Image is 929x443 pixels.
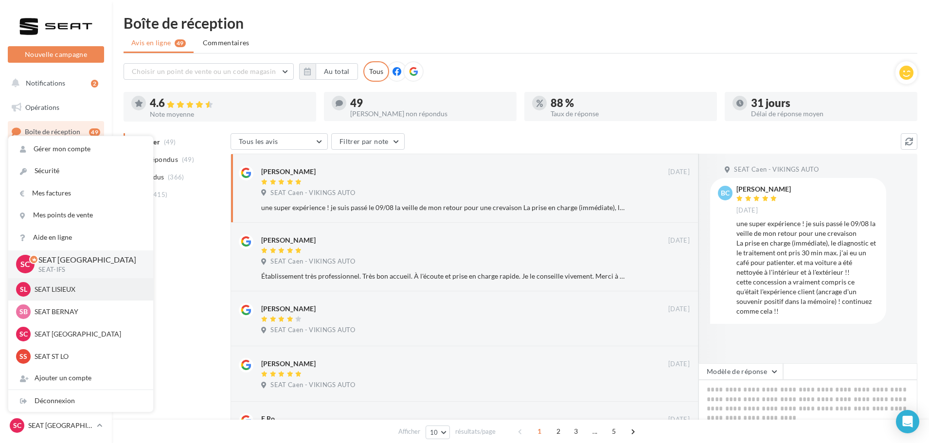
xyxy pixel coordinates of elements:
[734,165,819,174] span: SEAT Caen - VIKINGS AUTO
[6,146,106,167] a: Visibilité en ligne
[299,63,358,80] button: Au total
[19,307,28,317] span: SB
[721,188,730,198] span: bc
[270,381,355,390] span: SEAT Caen - VIKINGS AUTO
[6,171,106,191] a: Campagnes
[6,73,102,93] button: Notifications 2
[25,103,59,111] span: Opérations
[6,97,106,118] a: Opérations
[261,235,316,245] div: [PERSON_NAME]
[151,191,168,198] span: (415)
[331,133,405,150] button: Filtrer par note
[455,427,496,436] span: résultats/page
[6,121,106,142] a: Boîte de réception49
[8,160,153,182] a: Sécurité
[13,421,21,430] span: SC
[150,98,308,109] div: 4.6
[6,219,106,239] a: Médiathèque
[751,110,910,117] div: Délai de réponse moyen
[168,173,184,181] span: (366)
[551,98,709,108] div: 88 %
[261,304,316,314] div: [PERSON_NAME]
[668,360,690,369] span: [DATE]
[203,38,250,48] span: Commentaires
[270,257,355,266] span: SEAT Caen - VIKINGS AUTO
[231,133,328,150] button: Tous les avis
[551,110,709,117] div: Taux de réponse
[668,168,690,177] span: [DATE]
[430,428,438,436] span: 10
[261,167,316,177] div: [PERSON_NAME]
[316,63,358,80] button: Au total
[35,329,142,339] p: SEAT [GEOGRAPHIC_DATA]
[606,424,622,439] span: 5
[239,137,278,145] span: Tous les avis
[426,425,450,439] button: 10
[132,67,276,75] span: Choisir un point de vente ou un code magasin
[6,267,106,296] a: PLV et print personnalisable
[532,424,547,439] span: 1
[8,138,153,160] a: Gérer mon compte
[736,219,878,316] div: une super expérience ! je suis passé le 09/08 la veille de mon retour pour une crevaison La prise...
[124,16,917,30] div: Boîte de réception
[20,284,27,294] span: SL
[736,186,791,193] div: [PERSON_NAME]
[8,367,153,389] div: Ajouter un compte
[20,259,30,270] span: SC
[6,243,106,264] a: Calendrier
[261,203,626,213] div: une super expérience ! je suis passé le 09/08 la veille de mon retour pour une crevaison La prise...
[551,424,566,439] span: 2
[133,155,178,164] span: Non répondus
[26,79,65,87] span: Notifications
[261,359,316,369] div: [PERSON_NAME]
[8,46,104,63] button: Nouvelle campagne
[350,98,509,108] div: 49
[398,427,420,436] span: Afficher
[668,236,690,245] span: [DATE]
[8,204,153,226] a: Mes points de vente
[587,424,603,439] span: ...
[35,284,142,294] p: SEAT LISIEUX
[89,128,100,136] div: 49
[182,156,194,163] span: (49)
[35,307,142,317] p: SEAT BERNAY
[19,329,28,339] span: SC
[698,363,783,380] button: Modèle de réponse
[568,424,584,439] span: 3
[736,206,758,215] span: [DATE]
[261,414,275,424] div: E Ro
[124,63,294,80] button: Choisir un point de vente ou un code magasin
[91,80,98,88] div: 2
[8,416,104,435] a: SC SEAT [GEOGRAPHIC_DATA]
[38,254,138,266] p: SEAT [GEOGRAPHIC_DATA]
[751,98,910,108] div: 31 jours
[25,127,80,136] span: Boîte de réception
[6,195,106,215] a: Contacts
[668,305,690,314] span: [DATE]
[363,61,389,82] div: Tous
[6,300,106,328] a: Campagnes DataOnDemand
[19,352,27,361] span: SS
[35,352,142,361] p: SEAT ST LO
[8,390,153,412] div: Déconnexion
[28,421,93,430] p: SEAT [GEOGRAPHIC_DATA]
[270,189,355,197] span: SEAT Caen - VIKINGS AUTO
[8,182,153,204] a: Mes factures
[150,111,308,118] div: Note moyenne
[38,266,138,274] p: SEAT-IFS
[270,326,355,335] span: SEAT Caen - VIKINGS AUTO
[261,271,626,281] div: Établissement très professionnel. Très bon accueil. À l'écoute et prise en charge rapide. Je le c...
[350,110,509,117] div: [PERSON_NAME] non répondus
[668,415,690,424] span: [DATE]
[896,410,919,433] div: Open Intercom Messenger
[8,227,153,248] a: Aide en ligne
